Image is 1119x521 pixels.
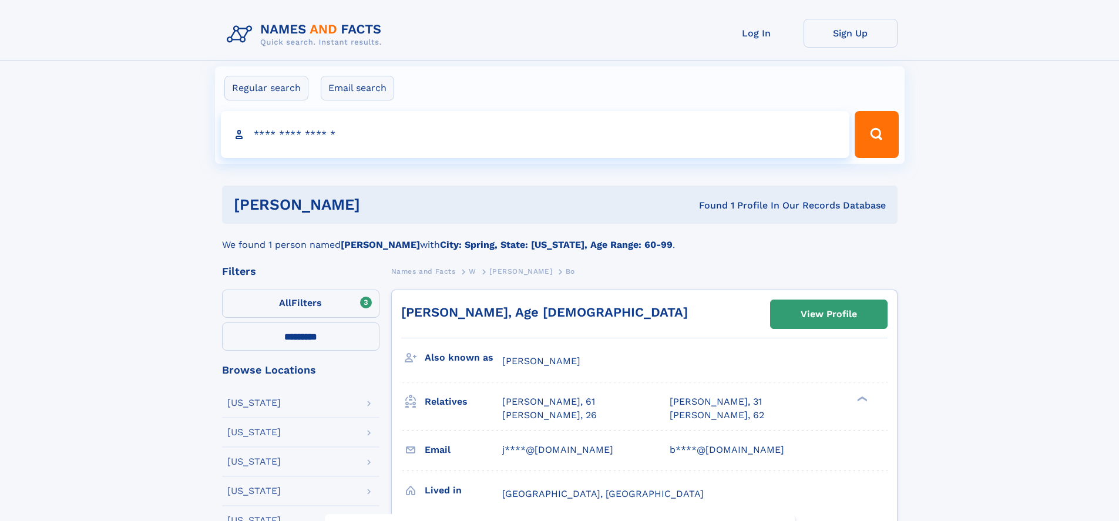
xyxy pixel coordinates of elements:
h3: Relatives [425,392,502,412]
input: search input [221,111,850,158]
h3: Lived in [425,480,502,500]
span: W [469,267,476,275]
span: [PERSON_NAME] [502,355,580,367]
h3: Email [425,440,502,460]
label: Regular search [224,76,308,100]
b: City: Spring, State: [US_STATE], Age Range: 60-99 [440,239,673,250]
h3: Also known as [425,348,502,368]
span: Bo [566,267,575,275]
a: [PERSON_NAME], 61 [502,395,595,408]
span: [PERSON_NAME] [489,267,552,275]
span: [GEOGRAPHIC_DATA], [GEOGRAPHIC_DATA] [502,488,704,499]
b: [PERSON_NAME] [341,239,420,250]
div: [US_STATE] [227,428,281,437]
h1: [PERSON_NAME] [234,197,530,212]
div: Found 1 Profile In Our Records Database [529,199,886,212]
a: [PERSON_NAME], Age [DEMOGRAPHIC_DATA] [401,305,688,320]
label: Filters [222,290,379,318]
a: [PERSON_NAME], 31 [670,395,762,408]
div: Filters [222,266,379,277]
img: Logo Names and Facts [222,19,391,51]
div: ❯ [854,395,868,403]
button: Search Button [855,111,898,158]
span: All [279,297,291,308]
div: [US_STATE] [227,457,281,466]
div: We found 1 person named with . [222,224,898,252]
a: [PERSON_NAME], 26 [502,409,597,422]
a: [PERSON_NAME], 62 [670,409,764,422]
a: Sign Up [804,19,898,48]
label: Email search [321,76,394,100]
div: Browse Locations [222,365,379,375]
a: Log In [710,19,804,48]
a: W [469,264,476,278]
div: [US_STATE] [227,486,281,496]
a: [PERSON_NAME] [489,264,552,278]
a: View Profile [771,300,887,328]
a: Names and Facts [391,264,456,278]
div: View Profile [801,301,857,328]
div: [US_STATE] [227,398,281,408]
